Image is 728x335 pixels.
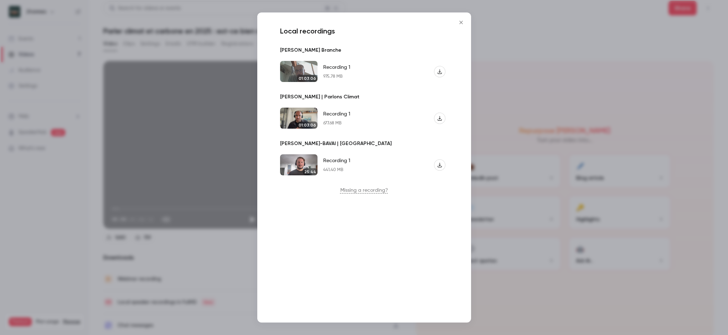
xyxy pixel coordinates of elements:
p: [PERSON_NAME]-BAVAI | [GEOGRAPHIC_DATA] [280,140,392,147]
h2: Local recordings [277,27,451,35]
div: Recording 1 [323,110,350,118]
div: 975.78 MB [323,74,350,79]
li: Recording 1 [277,58,451,85]
div: 677.68 MB [323,120,350,126]
div: 01:03:06 [297,122,317,129]
p: [PERSON_NAME] Branche [280,47,341,54]
img: Damien Cahen | Parlons Climat [280,108,317,129]
div: 01:03:06 [297,75,317,82]
img: Stéphane La Branche [280,61,317,82]
li: Recording 1 [277,151,451,178]
button: Close [454,15,468,30]
div: 441.40 MB [323,167,350,173]
div: Recording 1 [323,64,350,71]
li: Recording 1 [277,105,451,132]
p: [PERSON_NAME] | Parlons Climat [280,93,360,100]
p: Missing a recording? [277,187,451,194]
div: Recording 1 [323,157,350,164]
div: 25:44 [303,168,317,175]
img: Pierre-Alix LLORET-BAVAI | 2tonnes [280,154,317,175]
